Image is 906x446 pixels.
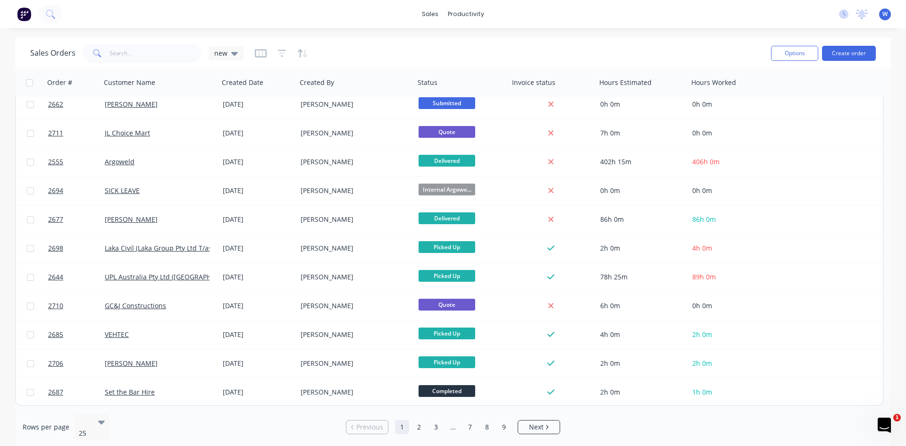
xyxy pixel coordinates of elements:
div: 2h 0m [600,359,680,368]
div: 0h 0m [600,186,680,195]
div: 7h 0m [600,128,680,138]
span: 86h 0m [692,215,716,224]
div: [DATE] [223,301,293,311]
a: [PERSON_NAME] [105,100,158,109]
a: Jump forward [446,420,460,434]
span: 2h 0m [692,359,712,368]
a: 2555 [48,148,105,176]
a: 2662 [48,90,105,118]
a: Page 7 [463,420,477,434]
span: 89h 0m [692,272,716,281]
span: Quote [419,299,475,311]
span: Picked Up [419,328,475,339]
div: Order # [47,78,72,87]
span: Internal Argowe... [419,184,475,195]
span: 2711 [48,128,63,138]
div: [PERSON_NAME] [301,100,405,109]
a: Page 9 [497,420,511,434]
a: [PERSON_NAME] [105,359,158,368]
div: Created Date [222,78,263,87]
span: Rows per page [23,422,69,432]
span: Quote [419,126,475,138]
a: Laka Civil (Laka Group Pty Ltd T/as) [105,244,214,252]
span: 1 [893,414,901,421]
a: 2694 [48,177,105,205]
div: 78h 25m [600,272,680,282]
a: 2711 [48,119,105,147]
a: 2644 [48,263,105,291]
a: JL Choice Mart [105,128,150,137]
div: [PERSON_NAME] [301,359,405,368]
div: [DATE] [223,100,293,109]
div: [DATE] [223,272,293,282]
a: 2687 [48,378,105,406]
div: [PERSON_NAME] [301,272,405,282]
span: 2662 [48,100,63,109]
div: [DATE] [223,157,293,167]
a: [PERSON_NAME] [105,215,158,224]
a: 2710 [48,292,105,320]
div: [DATE] [223,387,293,397]
div: 2h 0m [600,244,680,253]
div: [PERSON_NAME] [301,330,405,339]
div: 6h 0m [600,301,680,311]
a: 2706 [48,349,105,378]
div: 2h 0m [600,387,680,397]
span: Completed [419,385,475,397]
div: [DATE] [223,128,293,138]
div: sales [417,7,443,21]
div: 0h 0m [600,100,680,109]
div: [PERSON_NAME] [301,186,405,195]
div: 25 [79,429,90,438]
div: productivity [443,7,489,21]
span: 2694 [48,186,63,195]
a: GC&J Constructions [105,301,166,310]
span: new [214,48,227,58]
span: 2698 [48,244,63,253]
div: [DATE] [223,359,293,368]
span: 2555 [48,157,63,167]
span: Delivered [419,212,475,224]
span: Picked Up [419,241,475,253]
div: [DATE] [223,330,293,339]
span: Delivered [419,155,475,167]
div: [DATE] [223,215,293,224]
div: [PERSON_NAME] [301,244,405,253]
span: 2677 [48,215,63,224]
div: Intercom [4,4,19,30]
a: Set the Bar Hire [105,387,155,396]
span: Picked Up [419,356,475,368]
a: SICK LEAVE [105,186,140,195]
span: 0h 0m [692,100,712,109]
div: [PERSON_NAME] [301,387,405,397]
a: 2685 [48,320,105,349]
a: Page 8 [480,420,494,434]
input: Search... [109,44,201,63]
a: Page 2 [412,420,426,434]
span: Next [529,422,544,432]
div: [PERSON_NAME] [301,301,405,311]
div: 402h 15m [600,157,680,167]
div: Invoice status [512,78,555,87]
a: VEHTEC [105,330,129,339]
span: Previous [356,422,383,432]
span: 2h 0m [692,330,712,339]
a: UPL Australia Pty Ltd ([GEOGRAPHIC_DATA]) [105,272,241,281]
span: Picked Up [419,270,475,282]
span: 0h 0m [692,186,712,195]
span: 4h 0m [692,244,712,252]
div: Open Intercom Messenger [4,4,19,30]
span: 2710 [48,301,63,311]
div: [DATE] [223,244,293,253]
a: Page 3 [429,420,443,434]
span: Submitted [419,97,475,109]
div: Intercom messenger [4,4,19,30]
iframe: Intercom live chat [874,414,897,437]
div: Hours Worked [691,78,736,87]
a: 2698 [48,234,105,262]
span: 2644 [48,272,63,282]
span: 1h 0m [692,387,712,396]
div: Status [418,78,437,87]
span: 2706 [48,359,63,368]
div: [PERSON_NAME] [301,215,405,224]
